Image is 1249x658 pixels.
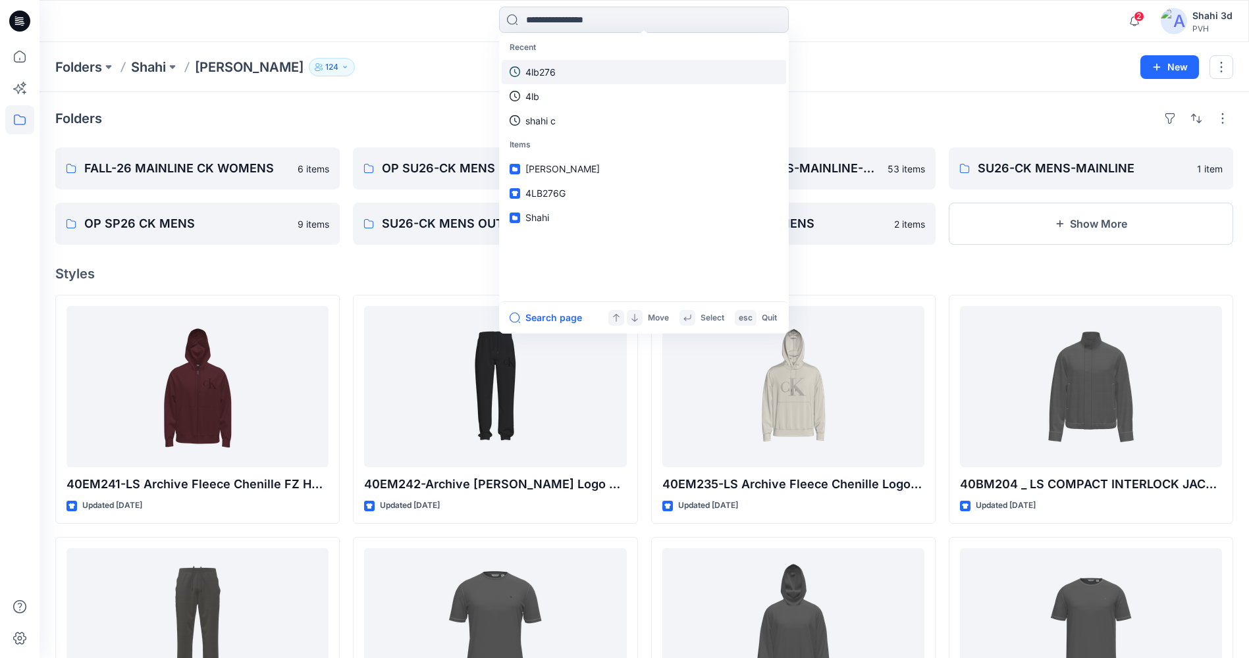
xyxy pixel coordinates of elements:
span: [PERSON_NAME] [525,163,600,174]
p: Updated [DATE] [380,499,440,513]
p: Items [502,133,786,157]
p: OP SP26 CK MENS [84,215,290,233]
a: Shahi [131,58,166,76]
h4: Styles [55,266,1233,282]
p: Updated [DATE] [678,499,738,513]
p: 4lb276 [525,65,556,79]
a: 40EM235-LS Archive Fleece Chenille Logo Hoodie_V01 [662,306,924,467]
a: Folders [55,58,102,76]
a: [PERSON_NAME] [502,157,786,181]
a: 40EM241-LS Archive Fleece Chenille FZ Hoodie_V01 [66,306,329,467]
span: Shahi [525,212,549,223]
p: Updated [DATE] [976,499,1036,513]
p: 6 items [298,162,329,176]
p: 1 item [1197,162,1223,176]
a: SU26-CK MENS OUTLET0 items [353,203,637,245]
a: 4lb [502,84,786,109]
h4: Folders [55,111,102,126]
button: 124 [309,58,355,76]
p: 4lb [525,89,539,103]
p: 40EM241-LS Archive Fleece Chenille FZ Hoodie_V01 [66,475,329,493]
img: avatar [1161,8,1187,34]
p: SU26-CK MENS OUTLET [382,215,587,233]
a: 40BM204 _ LS COMPACT INTERLOCK JACKET_V01 [960,306,1222,467]
button: Show More [949,203,1233,245]
p: 40BM204 _ LS COMPACT INTERLOCK JACKET_V01 [960,475,1222,493]
a: SU26-CK WOMENS-MAINLINE-OUTLET-CPV53 items [651,147,936,190]
p: 53 items [888,162,925,176]
a: 4LB276G [502,181,786,205]
span: 4LB276G [525,188,566,199]
a: shahi c [502,109,786,133]
p: 40EM242-Archive [PERSON_NAME] Logo Jogger_V01 [364,475,626,493]
a: OP SU26-CK WOMENS2 items [651,203,936,245]
p: 9 items [298,217,329,231]
p: esc [739,311,753,325]
a: SU26-CK MENS-MAINLINE1 item [949,147,1233,190]
p: FALL-26 MAINLINE CK WOMENS [84,159,290,178]
p: Updated [DATE] [82,499,142,513]
p: Move [648,311,669,325]
a: 4lb276 [502,60,786,84]
p: shahi c [525,114,556,128]
button: Search page [510,310,582,326]
a: 40EM242-Archive Fleece Chenille Logo Jogger_V01 [364,306,626,467]
p: 2 items [894,217,925,231]
a: OP SU26-CK MENS34 items [353,147,637,190]
a: FALL-26 MAINLINE CK WOMENS6 items [55,147,340,190]
span: 2 [1134,11,1144,22]
p: Recent [502,36,786,60]
div: Shahi 3d [1192,8,1233,24]
p: 124 [325,60,338,74]
p: [PERSON_NAME] [195,58,304,76]
button: New [1140,55,1199,79]
p: SU26-CK MENS-MAINLINE [978,159,1189,178]
div: PVH [1192,24,1233,34]
a: Shahi [502,205,786,230]
p: Quit [762,311,777,325]
p: 40EM235-LS Archive Fleece Chenille Logo Hoodie_V01 [662,475,924,493]
a: OP SP26 CK MENS9 items [55,203,340,245]
p: Select [701,311,724,325]
p: OP SU26-CK MENS [382,159,581,178]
